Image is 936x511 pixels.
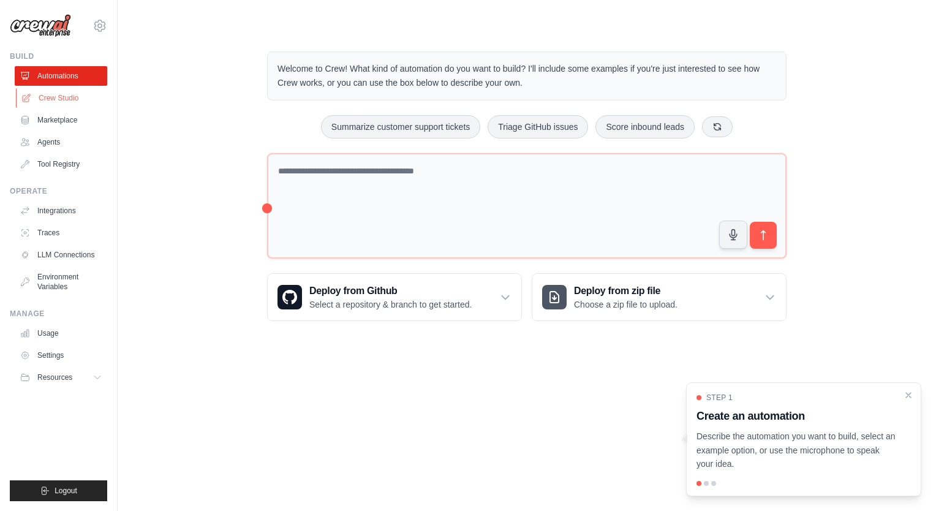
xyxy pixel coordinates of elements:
[488,115,588,138] button: Triage GitHub issues
[10,186,107,196] div: Operate
[55,486,77,496] span: Logout
[10,14,71,37] img: Logo
[10,480,107,501] button: Logout
[574,298,677,311] p: Choose a zip file to upload.
[321,115,480,138] button: Summarize customer support tickets
[15,154,107,174] a: Tool Registry
[277,62,776,90] p: Welcome to Crew! What kind of automation do you want to build? I'll include some examples if you'...
[15,110,107,130] a: Marketplace
[37,373,72,382] span: Resources
[574,284,677,298] h3: Deploy from zip file
[10,309,107,319] div: Manage
[15,245,107,265] a: LLM Connections
[10,51,107,61] div: Build
[15,223,107,243] a: Traces
[15,267,107,297] a: Environment Variables
[15,324,107,343] a: Usage
[696,430,896,471] p: Describe the automation you want to build, select an example option, or use the microphone to spe...
[16,88,108,108] a: Crew Studio
[15,132,107,152] a: Agents
[875,452,936,511] iframe: Chat Widget
[309,284,472,298] h3: Deploy from Github
[15,66,107,86] a: Automations
[696,407,896,425] h3: Create an automation
[706,393,733,403] span: Step 1
[904,390,913,400] button: Close walkthrough
[309,298,472,311] p: Select a repository & branch to get started.
[15,368,107,387] button: Resources
[595,115,695,138] button: Score inbound leads
[15,346,107,365] a: Settings
[15,201,107,221] a: Integrations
